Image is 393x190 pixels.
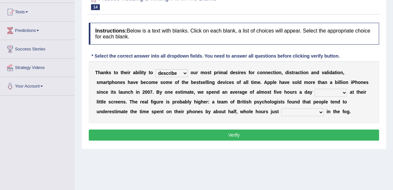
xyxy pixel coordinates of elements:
[140,99,142,104] b: r
[267,89,270,95] b: s
[253,70,255,75] b: r
[145,89,148,95] b: 0
[155,80,158,85] b: e
[106,70,109,75] b: k
[275,89,277,95] b: i
[200,70,204,75] b: m
[136,70,138,75] b: b
[350,89,352,95] b: a
[277,89,279,95] b: v
[182,89,183,95] b: i
[172,99,175,104] b: p
[312,80,315,85] b: e
[120,99,123,104] b: n
[270,70,273,75] b: c
[191,80,194,85] b: b
[282,80,284,85] b: a
[179,99,182,104] b: b
[290,89,293,95] b: u
[311,80,312,85] b: r
[339,80,340,85] b: l
[101,70,103,75] b: a
[352,80,355,85] b: P
[180,89,182,95] b: t
[225,89,228,95] b: n
[250,89,253,95] b: o
[152,89,154,95] b: .
[253,89,254,95] b: f
[314,70,317,75] b: n
[223,80,225,85] b: v
[233,70,235,75] b: e
[114,80,117,85] b: o
[123,80,125,85] b: s
[137,89,140,95] b: n
[152,99,153,104] b: i
[248,70,250,75] b: f
[182,99,185,104] b: a
[163,80,166,85] b: o
[99,80,103,85] b: m
[138,70,139,75] b: i
[230,89,232,95] b: a
[199,80,201,85] b: t
[106,80,107,85] b: r
[113,89,116,95] b: s
[327,70,328,75] b: l
[99,89,100,95] b: i
[177,99,180,104] b: o
[103,70,106,75] b: n
[97,99,98,104] b: l
[226,80,229,85] b: c
[343,80,346,85] b: o
[318,80,319,85] b: t
[135,99,138,104] b: e
[212,80,215,85] b: g
[143,80,146,85] b: e
[265,70,268,75] b: n
[139,70,141,75] b: l
[308,80,311,85] b: o
[125,89,128,95] b: n
[279,70,282,75] b: n
[164,89,167,95] b: o
[351,80,352,85] b: i
[151,99,152,104] b: f
[332,70,334,75] b: a
[220,80,223,85] b: e
[198,89,201,95] b: w
[247,80,248,85] b: l
[200,80,203,85] b: s
[241,70,243,75] b: e
[262,70,265,75] b: n
[360,80,363,85] b: n
[279,80,282,85] b: h
[334,70,336,75] b: t
[103,89,106,95] b: c
[276,70,279,75] b: o
[222,89,225,95] b: a
[150,70,153,75] b: o
[196,70,198,75] b: r
[250,70,253,75] b: o
[95,28,127,34] b: Instructions:
[120,80,123,85] b: e
[299,89,302,95] b: a
[191,89,194,95] b: e
[103,80,106,85] b: a
[239,70,241,75] b: r
[297,80,299,85] b: l
[119,89,120,95] b: l
[130,80,133,85] b: a
[224,70,226,75] b: a
[230,70,233,75] b: d
[292,70,294,75] b: t
[260,70,263,75] b: o
[238,70,239,75] b: i
[161,99,164,104] b: e
[170,80,172,85] b: e
[109,70,111,75] b: s
[289,70,292,75] b: s
[130,89,133,95] b: h
[343,70,344,75] b: ,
